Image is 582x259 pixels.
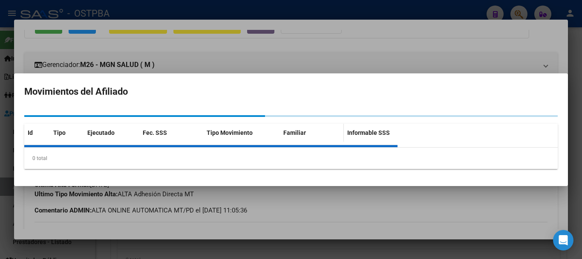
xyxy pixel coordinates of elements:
[50,124,84,142] datatable-header-cell: Tipo
[553,230,573,250] div: Open Intercom Messenger
[347,129,390,136] span: Informable SSS
[84,124,139,142] datatable-header-cell: Ejecutado
[53,129,66,136] span: Tipo
[28,129,33,136] span: Id
[283,129,306,136] span: Familiar
[344,124,408,142] datatable-header-cell: Informable SSS
[24,148,558,169] div: 0 total
[143,129,167,136] span: Fec. SSS
[87,129,115,136] span: Ejecutado
[139,124,203,142] datatable-header-cell: Fec. SSS
[24,84,558,100] h2: Movimientos del Afiliado
[280,124,344,142] datatable-header-cell: Familiar
[24,124,50,142] datatable-header-cell: Id
[203,124,280,142] datatable-header-cell: Tipo Movimiento
[207,129,253,136] span: Tipo Movimiento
